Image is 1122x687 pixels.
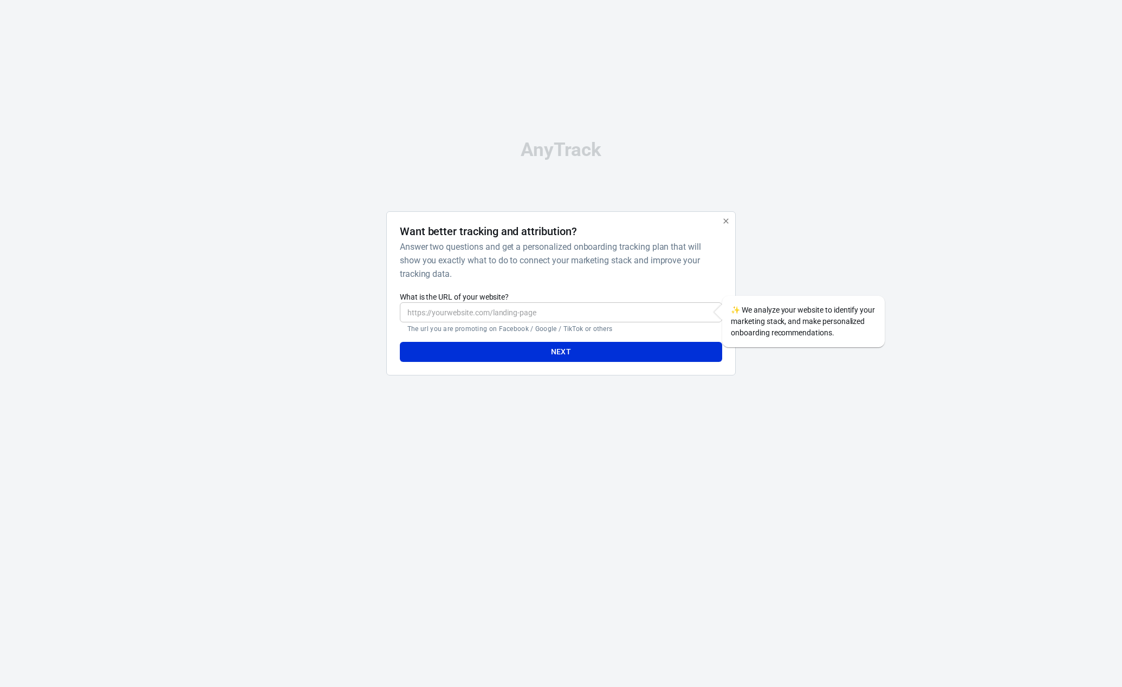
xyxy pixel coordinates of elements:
label: What is the URL of your website? [400,291,722,302]
div: We analyze your website to identify your marketing stack, and make personalized onboarding recomm... [722,296,885,347]
span: sparkles [731,306,740,314]
p: The url you are promoting on Facebook / Google / TikTok or others [407,325,715,333]
div: AnyTrack [290,140,832,159]
button: Next [400,342,722,362]
h4: Want better tracking and attribution? [400,225,577,238]
input: https://yourwebsite.com/landing-page [400,302,722,322]
h6: Answer two questions and get a personalized onboarding tracking plan that will show you exactly w... [400,240,718,281]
